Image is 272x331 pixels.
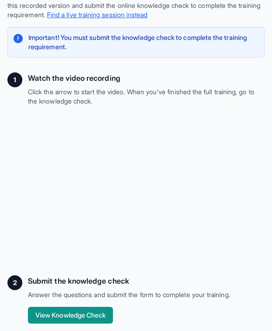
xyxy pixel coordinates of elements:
h2: Watch the video recording [28,72,265,84]
a: Find a live training session instead [47,11,148,19]
span: ! [17,35,19,42]
p: Important! You must submit the knowledge check to complete the training requirement. [28,33,259,52]
iframe: Training Video [22,117,265,253]
p: Click the arrow to start the video. When you've finished the full training, go to the knowledge c... [28,87,265,106]
span: 1 [13,75,16,84]
button: View Knowledge Check [28,307,113,324]
p: Answer the questions and submit the form to complete your training. [28,290,265,299]
span: 2 [13,278,17,287]
a: View Knowledge Check [28,310,113,319]
h2: Submit the knowledge check [28,275,265,286]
